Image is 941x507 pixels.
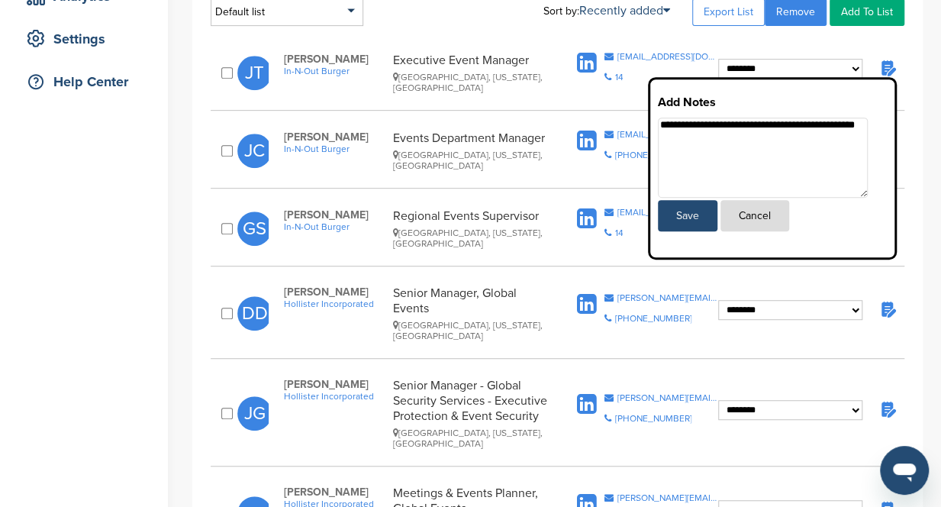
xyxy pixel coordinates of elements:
[878,399,897,418] img: Notes fill
[658,93,887,111] h3: Add Notes
[393,72,553,93] div: [GEOGRAPHIC_DATA], [US_STATE], [GEOGRAPHIC_DATA]
[393,208,553,249] div: Regional Events Supervisor
[720,200,789,231] button: Cancel
[393,131,553,171] div: Events Department Manager
[237,296,272,331] span: DD
[23,25,153,53] div: Settings
[393,150,553,171] div: [GEOGRAPHIC_DATA], [US_STATE], [GEOGRAPHIC_DATA]
[237,396,272,431] span: JG
[15,64,153,99] a: Help Center
[880,446,929,495] iframe: Button to launch messaging window
[393,378,553,449] div: Senior Manager - Global Security Services - Executive Protection & Event Security
[878,58,897,77] img: Notes fill
[393,228,553,249] div: [GEOGRAPHIC_DATA], [US_STATE], [GEOGRAPHIC_DATA]
[617,293,718,302] div: [PERSON_NAME][EMAIL_ADDRESS][PERSON_NAME][PERSON_NAME][DOMAIN_NAME]
[284,286,385,299] span: [PERSON_NAME]
[579,3,670,18] a: Recently added
[617,130,718,139] div: [EMAIL_ADDRESS][DOMAIN_NAME]
[23,68,153,95] div: Help Center
[284,66,385,76] a: In-N-Out Burger
[393,53,553,93] div: Executive Event Manager
[617,493,718,502] div: [PERSON_NAME][EMAIL_ADDRESS][PERSON_NAME][PERSON_NAME][DOMAIN_NAME]
[614,414,691,423] div: [PHONE_NUMBER]
[617,208,718,217] div: [EMAIL_ADDRESS][DOMAIN_NAME]
[393,286,553,341] div: Senior Manager, Global Events
[284,299,385,309] a: Hollister Incorporated
[284,221,385,232] a: In-N-Out Burger
[15,21,153,57] a: Settings
[393,428,553,449] div: [GEOGRAPHIC_DATA], [US_STATE], [GEOGRAPHIC_DATA]
[284,378,385,391] span: [PERSON_NAME]
[878,299,897,318] img: Notes fill
[617,393,718,402] div: [PERSON_NAME][EMAIL_ADDRESS][PERSON_NAME][PERSON_NAME][DOMAIN_NAME]
[284,53,385,66] span: [PERSON_NAME]
[237,56,272,90] span: JT
[237,212,272,246] span: GS
[284,391,385,402] a: Hollister Incorporated
[614,314,691,323] div: [PHONE_NUMBER]
[393,320,553,341] div: [GEOGRAPHIC_DATA], [US_STATE], [GEOGRAPHIC_DATA]
[284,208,385,221] span: [PERSON_NAME]
[614,73,623,82] div: 14
[237,134,272,168] span: JC
[284,144,385,154] a: In-N-Out Burger
[614,150,691,160] div: [PHONE_NUMBER]
[658,200,717,231] button: Save
[284,131,385,144] span: [PERSON_NAME]
[617,52,718,61] div: [EMAIL_ADDRESS][DOMAIN_NAME]
[614,228,623,237] div: 14
[543,5,670,17] div: Sort by:
[284,486,385,499] span: [PERSON_NAME]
